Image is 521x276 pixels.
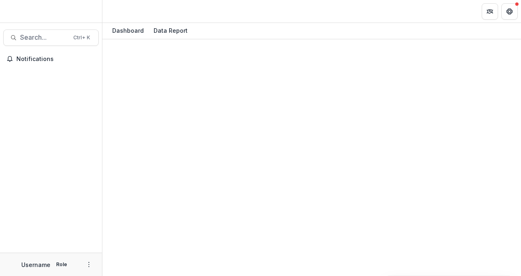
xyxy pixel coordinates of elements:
[3,29,99,46] button: Search...
[21,260,50,269] p: Username
[16,56,95,63] span: Notifications
[150,25,191,36] div: Data Report
[150,23,191,39] a: Data Report
[109,23,147,39] a: Dashboard
[84,260,94,269] button: More
[501,3,518,20] button: Get Help
[20,34,68,41] span: Search...
[3,52,99,66] button: Notifications
[72,33,92,42] div: Ctrl + K
[54,261,70,268] p: Role
[482,3,498,20] button: Partners
[109,25,147,36] div: Dashboard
